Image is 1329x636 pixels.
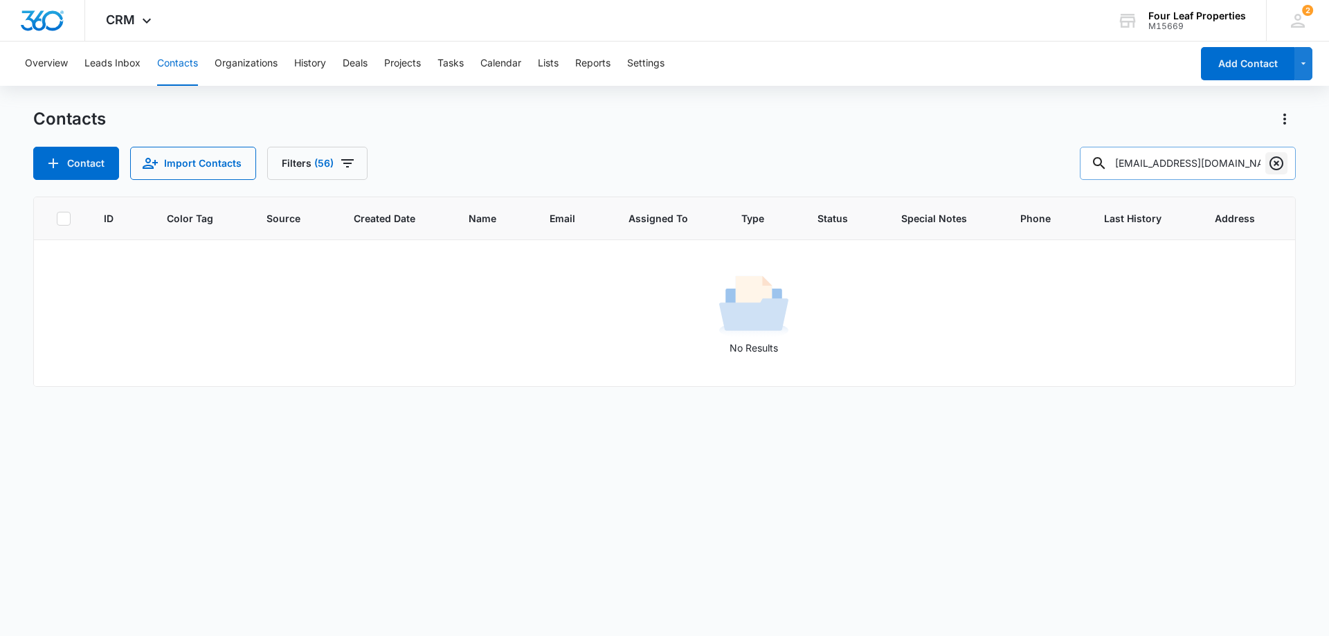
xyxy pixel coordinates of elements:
[314,158,334,168] span: (56)
[538,42,559,86] button: Lists
[817,211,848,226] span: Status
[1302,5,1313,16] span: 2
[480,42,521,86] button: Calendar
[437,42,464,86] button: Tasks
[629,211,688,226] span: Assigned To
[1148,21,1246,31] div: account id
[106,12,135,27] span: CRM
[33,109,106,129] h1: Contacts
[741,211,764,226] span: Type
[1148,10,1246,21] div: account name
[84,42,141,86] button: Leads Inbox
[104,211,114,226] span: ID
[384,42,421,86] button: Projects
[550,211,575,226] span: Email
[1080,147,1296,180] input: Search Contacts
[354,211,415,226] span: Created Date
[33,147,119,180] button: Add Contact
[25,42,68,86] button: Overview
[130,147,256,180] button: Import Contacts
[1274,108,1296,130] button: Actions
[215,42,278,86] button: Organizations
[267,147,368,180] button: Filters
[266,211,300,226] span: Source
[1302,5,1313,16] div: notifications count
[294,42,326,86] button: History
[719,271,788,340] img: No Results
[575,42,611,86] button: Reports
[901,211,967,226] span: Special Notes
[167,211,213,226] span: Color Tag
[343,42,368,86] button: Deals
[469,211,496,226] span: Name
[627,42,664,86] button: Settings
[1215,211,1255,226] span: Address
[1020,211,1051,226] span: Phone
[1265,152,1287,174] button: Clear
[1104,211,1161,226] span: Last History
[1201,47,1294,80] button: Add Contact
[157,42,198,86] button: Contacts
